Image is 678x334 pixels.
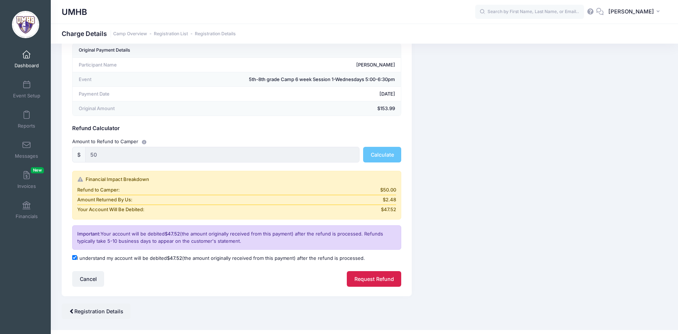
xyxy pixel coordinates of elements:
span: Reports [18,123,35,129]
a: Event Setup [9,77,44,102]
div: Amount to Refund to Camper [69,138,405,145]
a: InvoicesNew [9,167,44,193]
input: I understand my account will be debited$47.52(the amount originally received from this payment) a... [72,255,77,260]
button: Cancel [72,271,104,287]
a: Dashboard [9,47,44,72]
td: [PERSON_NAME] [151,58,401,72]
div: Your account will be debited (the amount originally received from this payment) after the refund ... [72,225,401,250]
a: Financials [9,197,44,223]
span: Event Setup [13,93,40,99]
span: Important: [77,231,100,237]
td: Participant Name [73,58,151,72]
h1: UMHB [62,4,87,20]
span: Amount Returned By Us: [77,196,132,204]
button: Request Refund [347,271,401,287]
a: Registration List [154,31,188,37]
input: Search by First Name, Last Name, or Email... [475,5,584,19]
span: Invoices [17,183,36,189]
td: $153.99 [151,101,401,116]
div: Original Payment Details [79,46,130,55]
td: Payment Date [73,87,151,101]
span: Refund to Camper: [77,186,120,194]
td: 5th-8th grade Camp 6 week Session 1-Wednesdays 5:00-6:30pm [151,72,401,87]
span: [PERSON_NAME] [608,8,654,16]
span: $47.52 [381,206,396,213]
span: Your Account Will Be Debited: [77,206,144,213]
span: Messages [15,153,38,159]
a: Camp Overview [113,31,147,37]
span: New [31,167,44,173]
td: Event [73,72,151,87]
span: Financials [16,213,38,220]
h5: Refund Calculator [72,125,401,132]
label: I understand my account will be debited (the amount originally received from this payment) after ... [72,255,365,262]
h1: Charge Details [62,30,236,37]
div: Financial Impact Breakdown [77,176,396,183]
span: $47.52 [167,255,182,261]
a: Reports [9,107,44,132]
td: [DATE] [151,87,401,101]
button: [PERSON_NAME] [604,4,667,20]
span: $47.52 [165,231,180,237]
td: Original Amount [73,101,151,116]
a: Registration Details [62,303,131,319]
span: $2.48 [383,196,396,204]
img: UMHB [12,11,39,38]
span: Dashboard [15,63,39,69]
div: $ [72,147,86,162]
span: $50.00 [380,186,396,194]
input: 0.00 [85,147,359,162]
a: Registration Details [195,31,236,37]
a: Messages [9,137,44,162]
